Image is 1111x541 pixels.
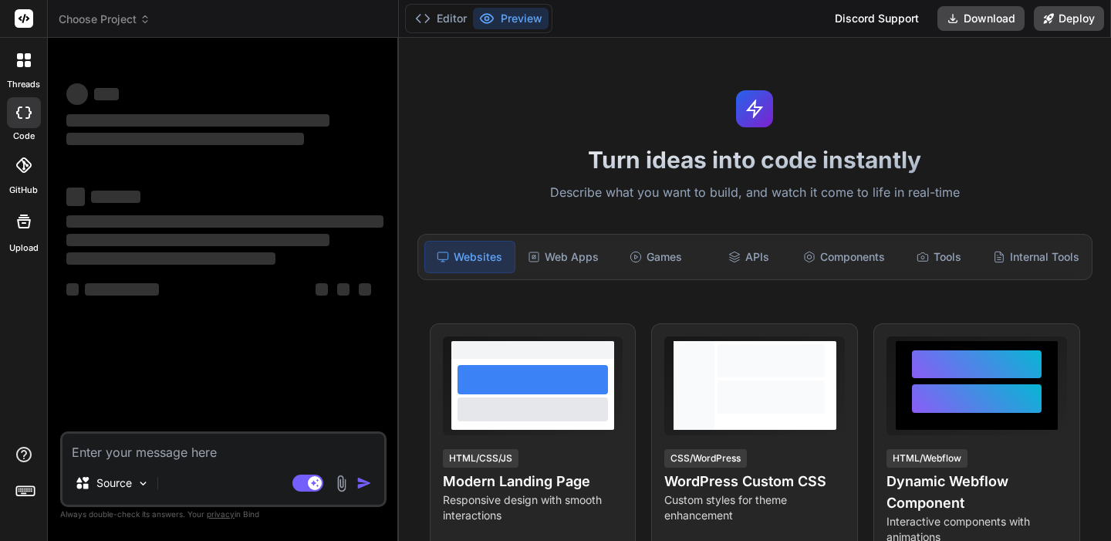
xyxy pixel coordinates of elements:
[518,241,608,273] div: Web Apps
[894,241,984,273] div: Tools
[66,188,85,206] span: ‌
[797,241,891,273] div: Components
[408,146,1102,174] h1: Turn ideas into code instantly
[443,471,623,492] h4: Modern Landing Page
[443,449,518,468] div: HTML/CSS/JS
[664,492,845,523] p: Custom styles for theme enhancement
[91,191,140,203] span: ‌
[611,241,701,273] div: Games
[94,88,119,100] span: ‌
[333,475,350,492] img: attachment
[66,252,275,265] span: ‌
[664,449,747,468] div: CSS/WordPress
[66,234,329,246] span: ‌
[60,507,387,522] p: Always double-check its answers. Your in Bind
[409,8,473,29] button: Editor
[443,492,623,523] p: Responsive design with smooth interactions
[359,283,371,296] span: ‌
[473,8,549,29] button: Preview
[937,6,1025,31] button: Download
[66,283,79,296] span: ‌
[66,114,329,127] span: ‌
[316,283,328,296] span: ‌
[408,183,1102,203] p: Describe what you want to build, and watch it come to life in real-time
[424,241,515,273] div: Websites
[826,6,928,31] div: Discord Support
[85,283,159,296] span: ‌
[7,78,40,91] label: threads
[9,242,39,255] label: Upload
[96,475,132,491] p: Source
[886,471,1067,514] h4: Dynamic Webflow Component
[886,449,967,468] div: HTML/Webflow
[356,475,372,491] img: icon
[66,83,88,105] span: ‌
[66,215,383,228] span: ‌
[137,477,150,490] img: Pick Models
[337,283,350,296] span: ‌
[704,241,793,273] div: APIs
[66,133,304,145] span: ‌
[13,130,35,143] label: code
[664,471,845,492] h4: WordPress Custom CSS
[9,184,38,197] label: GitHub
[59,12,150,27] span: Choose Project
[1034,6,1104,31] button: Deploy
[207,509,235,519] span: privacy
[987,241,1086,273] div: Internal Tools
